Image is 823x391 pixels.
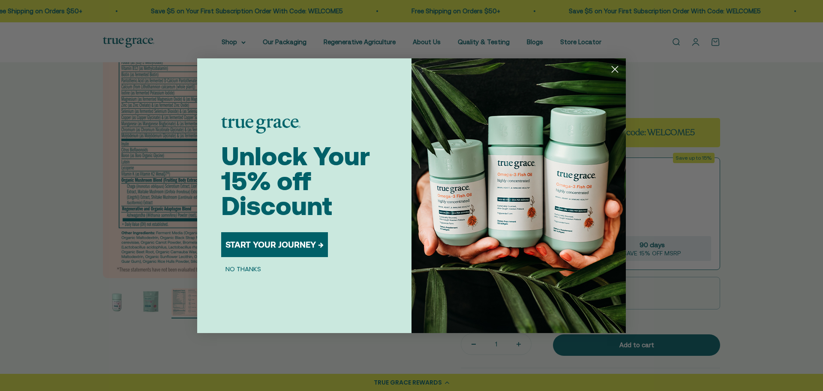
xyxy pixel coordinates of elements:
[411,58,626,333] img: 098727d5-50f8-4f9b-9554-844bb8da1403.jpeg
[221,232,328,257] button: START YOUR JOURNEY →
[221,117,300,133] img: logo placeholder
[607,62,622,77] button: Close dialog
[221,141,370,221] span: Unlock Your 15% off Discount
[221,264,265,274] button: NO THANKS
